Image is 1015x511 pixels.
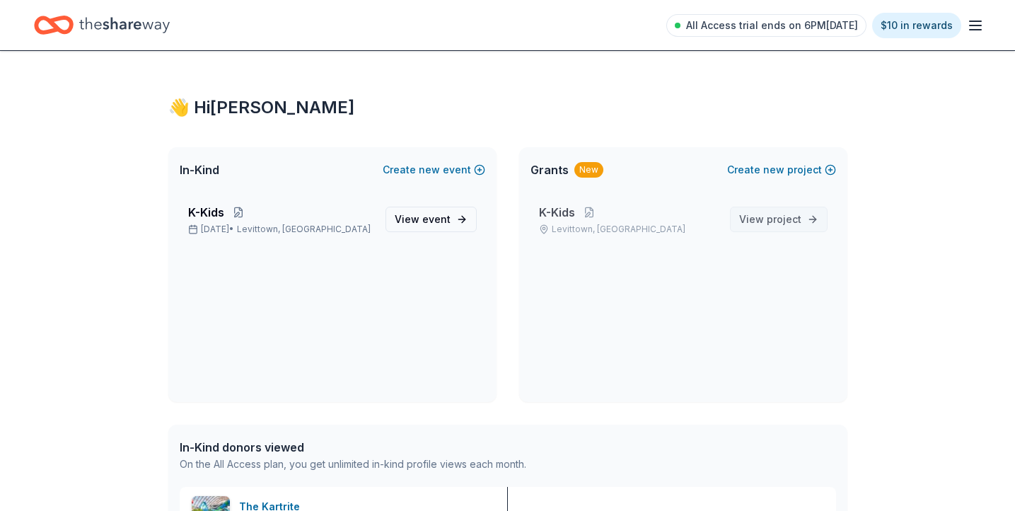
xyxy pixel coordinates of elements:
[574,162,603,178] div: New
[422,213,451,225] span: event
[419,161,440,178] span: new
[739,211,801,228] span: View
[34,8,170,42] a: Home
[180,439,526,456] div: In-Kind donors viewed
[666,14,866,37] a: All Access trial ends on 6PM[DATE]
[237,224,371,235] span: Levittown, [GEOGRAPHIC_DATA]
[730,207,828,232] a: View project
[168,96,847,119] div: 👋 Hi [PERSON_NAME]
[763,161,784,178] span: new
[539,224,719,235] p: Levittown, [GEOGRAPHIC_DATA]
[188,224,374,235] p: [DATE] •
[188,204,224,221] span: K-Kids
[872,13,961,38] a: $10 in rewards
[530,161,569,178] span: Grants
[539,204,575,221] span: K-Kids
[686,17,858,34] span: All Access trial ends on 6PM[DATE]
[385,207,477,232] a: View event
[383,161,485,178] button: Createnewevent
[767,213,801,225] span: project
[180,456,526,473] div: On the All Access plan, you get unlimited in-kind profile views each month.
[180,161,219,178] span: In-Kind
[727,161,836,178] button: Createnewproject
[395,211,451,228] span: View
